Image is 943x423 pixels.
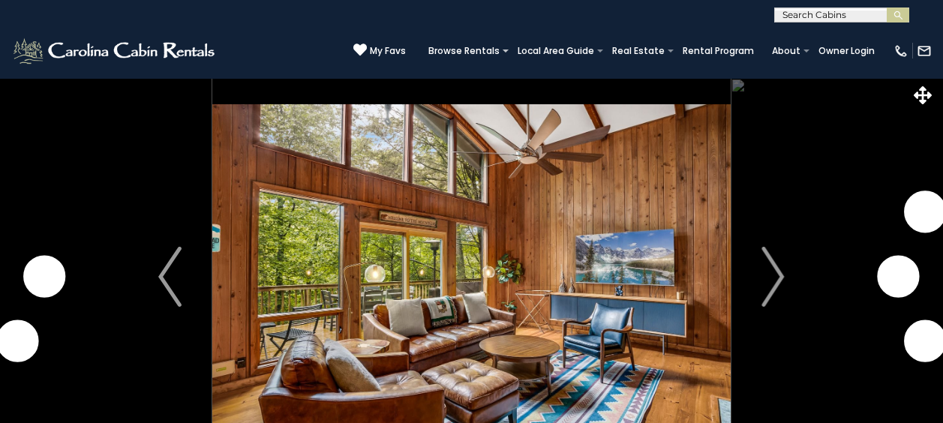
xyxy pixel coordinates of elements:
img: arrow [761,247,784,307]
a: About [764,40,808,61]
img: mail-regular-white.png [917,43,932,58]
img: White-1-2.png [11,36,219,66]
span: My Favs [370,44,406,58]
img: arrow [158,247,181,307]
a: My Favs [353,43,406,58]
a: Local Area Guide [510,40,602,61]
a: Browse Rentals [421,40,507,61]
a: Owner Login [811,40,882,61]
a: Real Estate [605,40,672,61]
img: phone-regular-white.png [893,43,908,58]
a: Rental Program [675,40,761,61]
